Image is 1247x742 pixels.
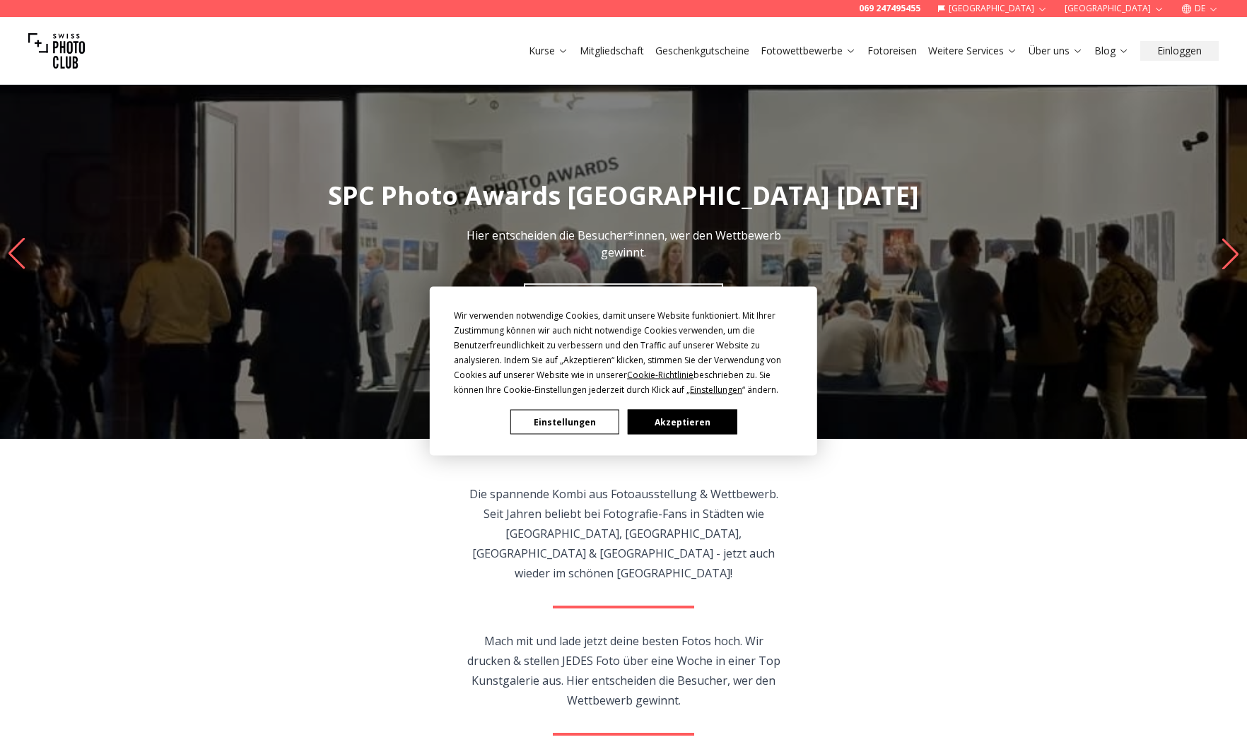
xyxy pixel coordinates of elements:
[454,308,793,397] div: Wir verwenden notwendige Cookies, damit unsere Website funktioniert. Mit Ihrer Zustimmung können ...
[628,410,737,435] button: Akzeptieren
[690,384,742,396] span: Einstellungen
[627,369,693,381] span: Cookie-Richtlinie
[510,410,619,435] button: Einstellungen
[430,287,817,456] div: Cookie Consent Prompt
